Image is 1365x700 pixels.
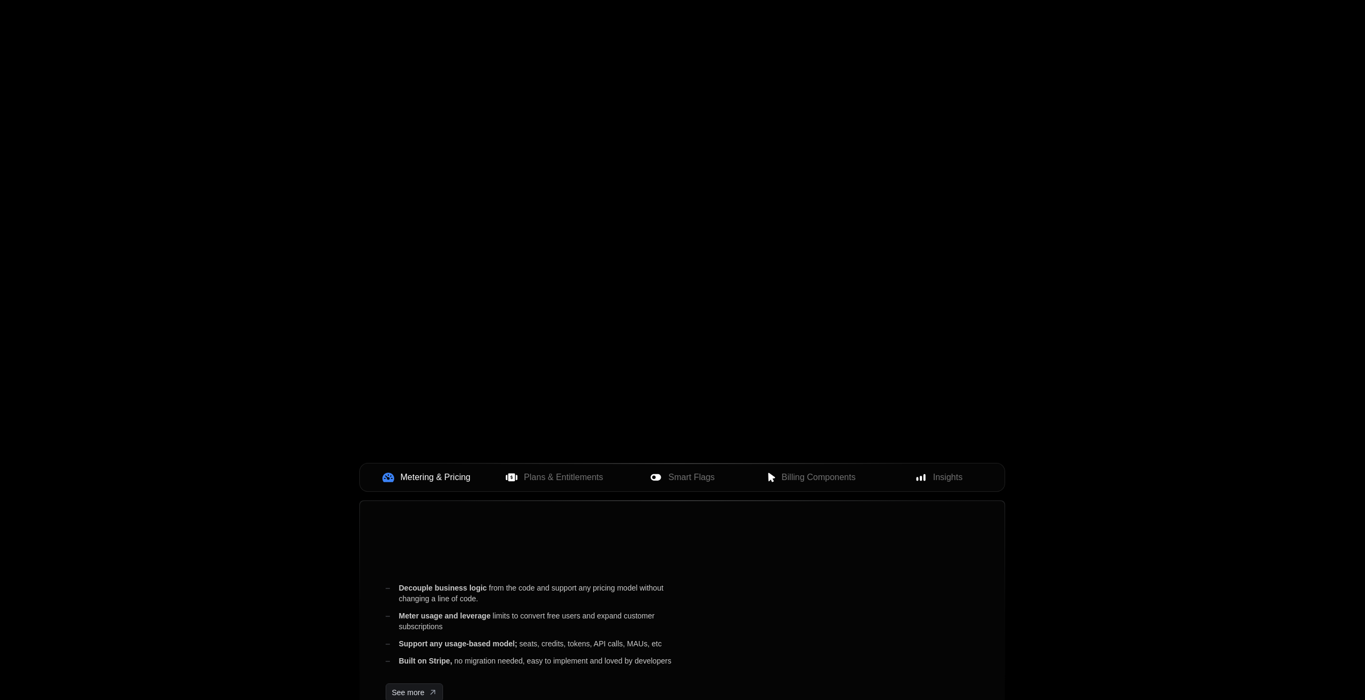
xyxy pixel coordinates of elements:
span: Decouple business logic [399,584,486,592]
div: limits to convert free users and expand customer subscriptions [386,610,690,632]
button: Smart Flags [618,466,747,489]
span: Smart Flags [668,471,714,484]
div: no migration needed, easy to implement and loved by developers [386,655,690,666]
button: Metering & Pricing [362,466,490,489]
span: Billing Components [781,471,855,484]
span: See more [392,687,424,698]
span: Plans & Entitlements [524,471,603,484]
div: from the code and support any pricing model without changing a line of code. [386,583,690,604]
button: Insights [875,466,1003,489]
span: Built on Stripe, [399,657,452,665]
button: Plans & Entitlements [490,466,618,489]
div: seats, credits, tokens, API calls, MAUs, etc [386,638,690,649]
span: Support any usage-based model; [399,639,517,648]
span: Insights [933,471,963,484]
span: Meter usage and leverage [399,611,490,620]
button: Billing Components [747,466,875,489]
span: Metering & Pricing [401,471,471,484]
